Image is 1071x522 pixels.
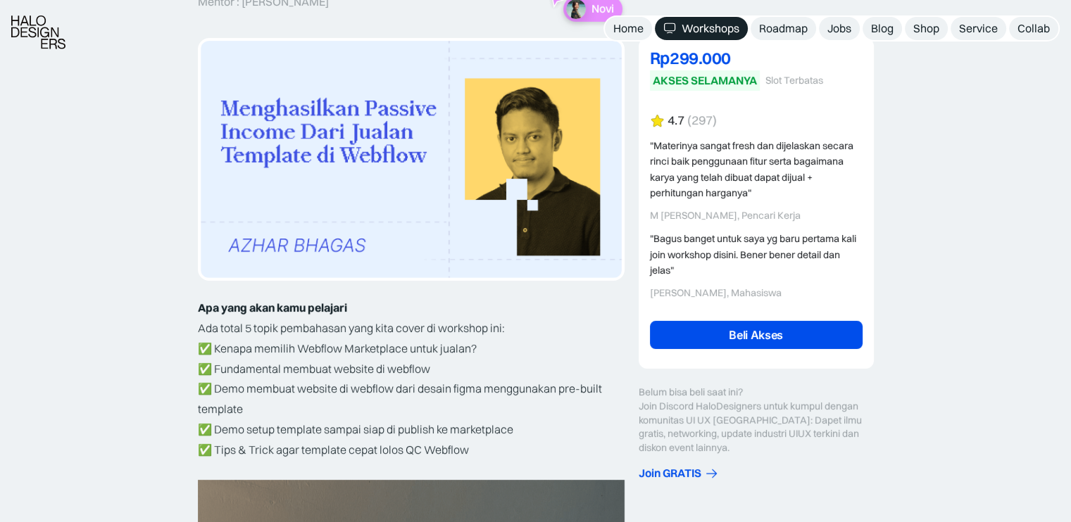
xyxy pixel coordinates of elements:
div: Workshops [682,21,739,36]
p: Novi [591,2,613,15]
p: Ada total 5 topik pembahasan yang kita cover di workshop ini: [198,318,625,338]
div: "Bagus banget untuk saya yg baru pertama kali join workshop disini. Bener bener detail dan jelas" [650,231,863,278]
div: Jobs [827,21,851,36]
div: AKSES SELAMANYA [653,73,757,88]
a: Collab [1009,17,1058,40]
a: Service [951,17,1006,40]
div: Collab [1017,21,1050,36]
a: Jobs [819,17,860,40]
strong: Apa yang akan kamu pelajari [198,300,347,314]
div: Join GRATIS [639,466,701,480]
div: Service [959,21,998,36]
a: Shop [905,17,948,40]
div: "Materinya sangat fresh dan dijelaskan secara rinci baik penggunaan fitur serta bagaimana karya y... [650,138,863,201]
a: Join GRATIS [639,466,874,480]
div: Blog [871,21,894,36]
div: Rp299.000 [650,49,863,66]
div: M [PERSON_NAME], Pencari Kerja [650,210,863,222]
a: Home [605,17,652,40]
div: Roadmap [759,21,808,36]
a: Blog [863,17,902,40]
p: ✅ Kenapa memilih Webflow Marketplace untuk jualan? ✅ Fundamental membuat website di webflow ✅ Dem... [198,338,625,460]
div: Home [613,21,644,36]
a: Workshops [655,17,748,40]
div: [PERSON_NAME], Mahasiswa [650,287,863,299]
a: Beli Akses [650,321,863,349]
a: Roadmap [751,17,816,40]
div: Slot Terbatas [765,75,823,87]
div: Belum bisa beli saat ini? Join Discord HaloDesigners untuk kumpul dengan komunitas UI UX [GEOGRAP... [639,386,874,454]
div: 4.7 [668,113,684,128]
div: (297) [687,113,717,128]
p: ‍ [198,460,625,480]
div: Shop [913,21,939,36]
